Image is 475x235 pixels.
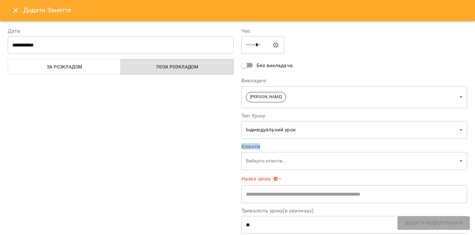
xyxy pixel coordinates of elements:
span: Без викладача [257,62,293,69]
button: Поза розкладом [121,59,234,75]
span: За розкладом [12,63,117,71]
label: Дата [8,28,234,34]
button: За розкладом [8,59,121,75]
label: Клієнти [241,144,467,149]
label: Тип Уроку [241,113,467,118]
label: Час [241,28,467,34]
span: [PERSON_NAME] [246,94,286,100]
h6: Додати Заняття [23,5,467,15]
div: Виберіть клієнтів... [241,152,467,170]
svg: Вкажіть назву уроку або виберіть клієнтів [273,176,278,181]
button: Close [8,3,23,18]
div: [PERSON_NAME] [241,86,467,108]
p: Виберіть клієнтів... [246,158,457,164]
span: Поза розкладом [125,63,230,71]
label: Тривалість уроку(в хвилинах) [241,208,467,213]
label: Викладачі [241,78,467,83]
div: Індивідуальний урок [241,121,467,139]
span: Назва уроку [241,176,278,181]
